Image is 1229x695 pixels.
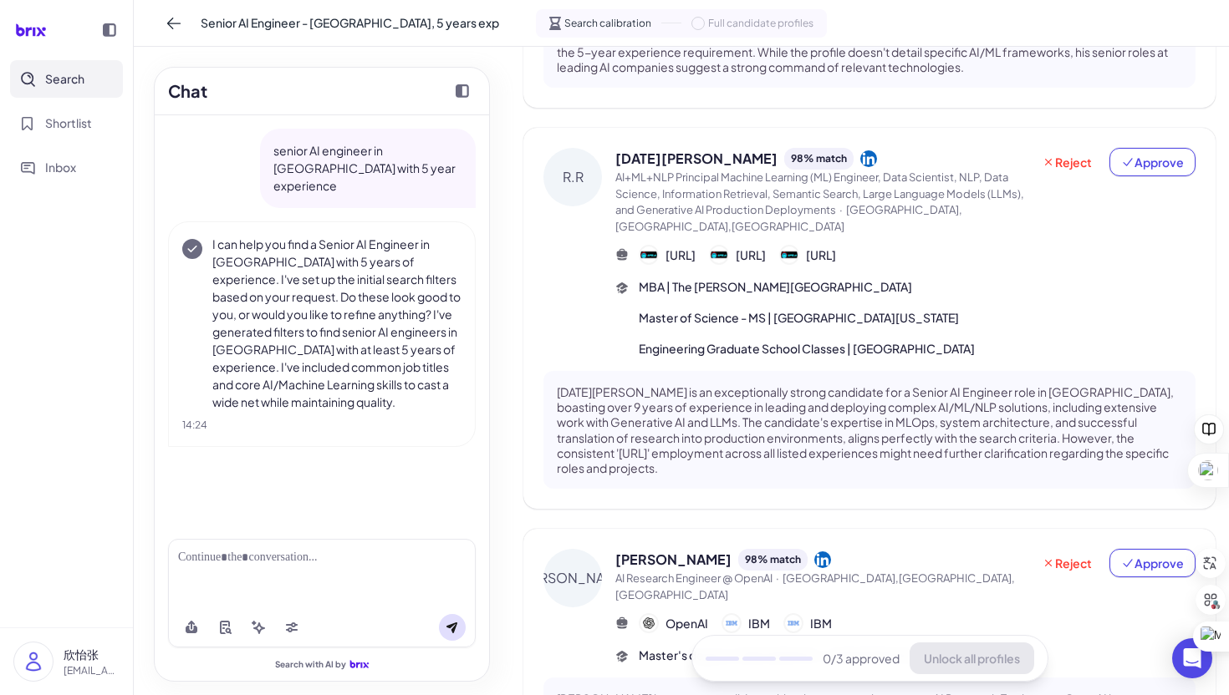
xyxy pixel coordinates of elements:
[615,203,962,233] span: [GEOGRAPHIC_DATA],[GEOGRAPHIC_DATA],[GEOGRAPHIC_DATA]
[10,104,123,142] button: Shortlist
[748,615,770,632] span: IBM
[639,340,975,358] span: Engineering Graduate School Classes | [GEOGRAPHIC_DATA]
[639,309,959,327] span: Master of Science - MS | [GEOGRAPHIC_DATA][US_STATE]
[10,149,123,186] button: Inbox
[1172,638,1212,678] div: Open Intercom Messenger
[45,70,84,88] span: Search
[785,615,802,632] img: 公司logo
[543,148,602,206] div: R.R
[781,246,798,263] img: 公司logo
[665,615,708,632] span: OpenAI
[615,571,773,585] span: AI Research Engineer @ OpenAI
[736,246,766,264] span: [URL]
[839,203,843,216] span: ·
[776,571,779,585] span: ·
[1121,555,1184,571] span: Approve
[1031,148,1103,176] button: Reject
[711,246,727,263] img: 公司logo
[557,384,1182,475] p: [DATE][PERSON_NAME] is an exceptionally strong candidate for a Senior AI Engineer role in [GEOGRA...
[201,14,499,32] span: Senior AI Engineer - [GEOGRAPHIC_DATA], 5 years exp
[273,142,462,195] p: senior AI engineer in [GEOGRAPHIC_DATA] with 5 year experience
[275,659,346,670] span: Search with AI by
[615,550,732,570] span: [PERSON_NAME]
[439,614,466,641] button: Send message
[1042,154,1092,170] span: Reject
[1031,549,1103,577] button: Reject
[738,549,808,571] div: 98 % match
[564,16,651,31] span: Search calibration
[784,148,854,170] div: 98 % match
[64,663,120,678] p: [EMAIL_ADDRESS][DOMAIN_NAME]
[45,159,76,176] span: Inbox
[723,615,740,632] img: 公司logo
[543,549,602,607] div: [PERSON_NAME]
[14,642,53,681] img: user_logo.png
[615,170,1024,216] span: AI+ML+NLP Principal Machine Learning (ML) Engineer, Data Scientist, NLP, Data Science, Informatio...
[449,78,476,104] button: Collapse chat
[615,571,1015,601] span: [GEOGRAPHIC_DATA],[GEOGRAPHIC_DATA],[GEOGRAPHIC_DATA]
[665,246,696,264] span: [URL]
[10,60,123,98] button: Search
[823,650,900,667] span: 0 /3 approved
[1109,148,1196,176] button: Approve
[182,418,462,433] div: 14:24
[640,246,657,263] img: 公司logo
[806,246,836,264] span: [URL]
[1121,154,1184,170] span: Approve
[168,79,207,104] h2: Chat
[640,615,657,632] img: 公司logo
[1042,555,1092,571] span: Reject
[45,114,92,132] span: Shortlist
[639,278,912,296] span: MBA | The [PERSON_NAME][GEOGRAPHIC_DATA]
[639,647,956,664] span: Master's degree | [GEOGRAPHIC_DATA][PERSON_NAME]
[64,646,120,663] p: 欣怡张
[708,16,813,31] span: Full candidate profiles
[810,615,832,632] span: IBM
[212,236,462,411] p: I can help you find a Senior AI Engineer in [GEOGRAPHIC_DATA] with 5 years of experience. I've se...
[1109,549,1196,577] button: Approve
[615,149,778,169] span: [DATE][PERSON_NAME]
